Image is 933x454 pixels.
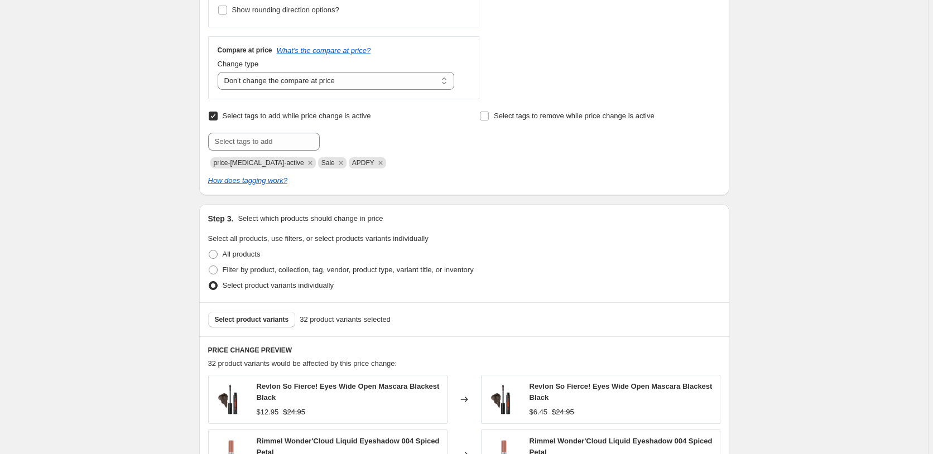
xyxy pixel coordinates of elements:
[208,133,320,151] input: Select tags to add
[300,314,391,325] span: 32 product variants selected
[552,407,574,418] strike: $24.95
[223,112,371,120] span: Select tags to add while price change is active
[215,315,289,324] span: Select product variants
[238,213,383,224] p: Select which products should change in price
[352,159,374,167] span: APDFY
[218,60,259,68] span: Change type
[208,312,296,327] button: Select product variants
[283,407,305,418] strike: $24.95
[232,6,339,14] span: Show rounding direction options?
[257,382,440,402] span: Revlon So Fierce! Eyes Wide Open Mascara Blackest Black
[305,158,315,168] button: Remove price-change-job-active
[257,407,279,418] div: $12.95
[208,234,429,243] span: Select all products, use filters, or select products variants individually
[208,359,397,368] span: 32 product variants would be affected by this price change:
[336,158,346,168] button: Remove Sale
[530,382,713,402] span: Revlon So Fierce! Eyes Wide Open Mascara Blackest Black
[223,250,261,258] span: All products
[223,265,474,274] span: Filter by product, collection, tag, vendor, product type, variant title, or inventory
[214,159,304,167] span: price-change-job-active
[218,46,272,55] h3: Compare at price
[277,46,371,55] button: What's the compare at price?
[208,176,287,185] a: How does tagging work?
[208,213,234,224] h2: Step 3.
[487,383,521,416] img: Revlon-So-Fierce-Eyes-Wide-Open-Extreme-Volume-Longwear-Mascara-24hr-Wear-103-Black-Brown-0-24-fl...
[494,112,655,120] span: Select tags to remove while price change is active
[214,383,248,416] img: Revlon-So-Fierce-Eyes-Wide-Open-Extreme-Volume-Longwear-Mascara-24hr-Wear-103-Black-Brown-0-24-fl...
[208,346,720,355] h6: PRICE CHANGE PREVIEW
[321,159,335,167] span: Sale
[376,158,386,168] button: Remove APDFY
[530,407,548,418] div: $6.45
[223,281,334,289] span: Select product variants individually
